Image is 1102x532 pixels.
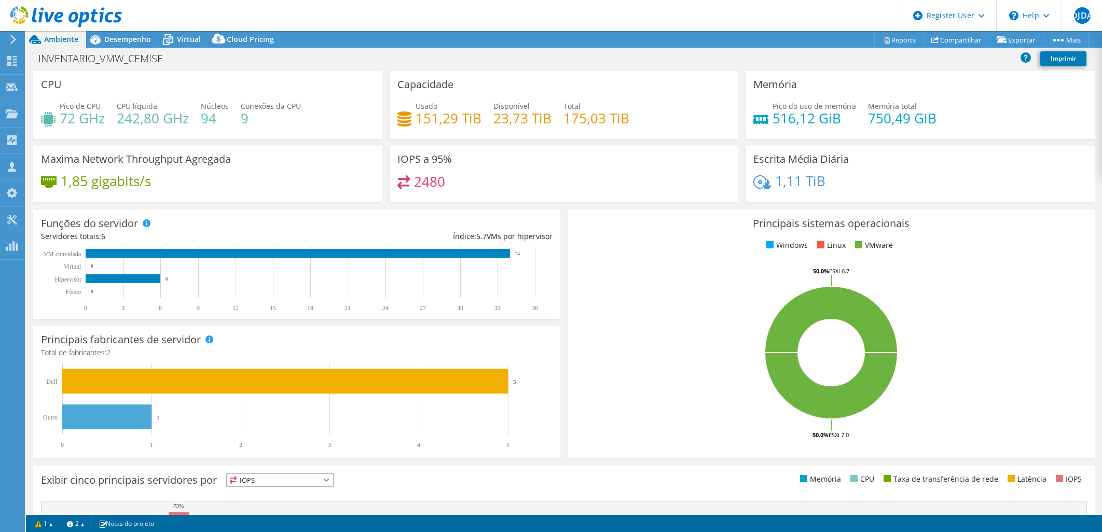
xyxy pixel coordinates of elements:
[55,276,81,283] text: Hipervisor
[989,32,1043,48] a: Exportar
[417,441,420,449] text: 4
[270,304,276,312] text: 15
[60,113,105,124] h4: 72 GHz
[173,502,184,509] text: 73%
[121,304,125,312] text: 3
[239,441,242,449] text: 2
[41,153,231,165] h3: Maxima Network Throughput Agregada
[227,474,333,486] span: IOPS
[177,34,201,44] span: Virtual
[457,304,463,312] text: 30
[60,517,92,530] a: 2
[848,473,874,485] li: CPU
[157,414,160,421] text: 1
[1040,51,1086,66] a: Imprimir
[60,101,101,111] span: Pico de CPU
[227,34,274,44] span: Cloud Pricing
[159,304,162,312] text: 6
[1074,7,1091,24] span: DJDA
[1009,11,1018,20] svg: \n
[506,441,509,449] text: 5
[563,113,629,124] h4: 175,03 TiB
[197,304,200,312] text: 9
[41,218,138,229] h3: Funções do servidor
[46,378,57,385] text: Dell
[44,250,81,258] text: VM convidada
[852,240,893,251] li: VMware
[532,304,538,312] text: 36
[117,113,189,124] h4: 242,80 GHz
[91,263,93,269] text: 0
[397,79,453,90] h3: Capacidade
[150,441,153,449] text: 1
[44,34,78,44] span: Ambiente
[106,347,111,357] span: 2
[493,101,530,111] span: Disponível
[117,101,157,111] span: CPU líquida
[1005,473,1046,485] li: Latência
[41,347,553,358] h4: Total de fabricantes:
[382,304,389,312] text: 24
[345,304,351,312] text: 21
[41,334,201,345] h3: Principais fabricantes de servidor
[563,101,581,111] span: Total
[1053,473,1082,485] li: IOPS
[815,240,846,251] li: Linux
[201,101,229,111] span: Núcleos
[881,473,998,485] li: Taxa de transferência de rede
[84,304,87,312] text: 0
[813,267,829,275] tspan: 50.0%
[104,34,151,44] span: Desempenho
[812,431,829,439] tspan: 50.0%
[1043,32,1089,48] a: Mais
[829,431,849,439] tspan: ESXi 7.0
[416,113,481,124] h4: 151,29 TiB
[201,113,229,124] h4: 94
[61,441,64,449] text: 0
[66,288,81,296] tspan: Físico
[297,231,553,242] div: Índice: VMs por hipervisor
[61,175,151,187] h4: 1,85 gigabits/s
[241,113,301,124] h4: 9
[328,441,331,449] text: 3
[43,414,58,421] text: Outro
[764,240,808,251] li: Windows
[513,379,516,385] text: 5
[829,267,849,275] tspan: ESXi 6.7
[397,153,452,165] h3: IOPS a 95%
[797,473,841,485] li: Memória
[493,113,552,124] h4: 23,73 TiB
[41,79,62,90] h3: CPU
[64,263,81,270] text: Virtual
[41,231,297,242] div: Servidores totais:
[753,153,849,165] h3: Escrita Média Diária
[420,304,426,312] text: 27
[307,304,313,312] text: 18
[753,79,797,90] h3: Memória
[166,276,168,282] text: 6
[232,304,239,312] text: 12
[34,53,179,64] h1: INVENTARIO_VMW_CEMISE
[575,218,1087,229] h3: Principais sistemas operacionais
[868,113,936,124] h4: 750,49 GiB
[775,175,825,187] h4: 1,11 TiB
[476,231,487,241] span: 5.7
[494,304,501,312] text: 33
[874,32,924,48] a: Reports
[91,289,93,294] text: 0
[28,517,60,530] a: 1
[868,101,917,111] span: Memória total
[241,101,301,111] span: Conexões da CPU
[924,32,989,48] a: Compartilhar
[773,101,856,111] span: Pico do uso de memória
[416,101,437,111] span: Usado
[91,517,161,530] a: Notas do projeto
[414,176,445,187] h4: 2480
[101,231,105,241] span: 6
[515,251,520,256] text: 34
[773,113,856,124] h4: 516,12 GiB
